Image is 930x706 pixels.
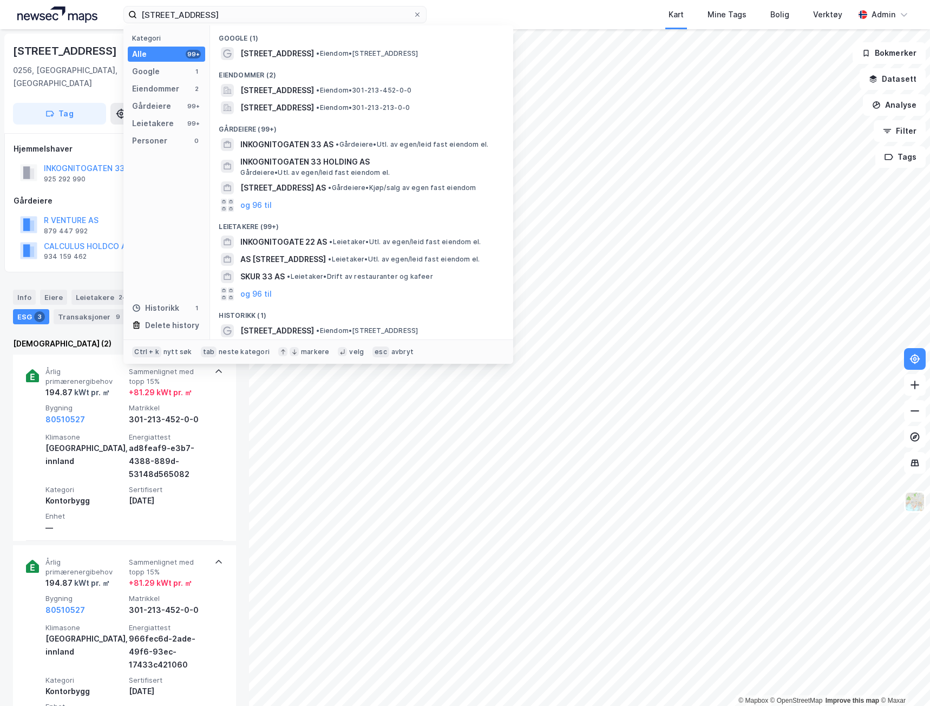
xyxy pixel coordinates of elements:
[287,272,433,281] span: Leietaker • Drift av restauranter og kafeer
[17,6,97,23] img: logo.a4113a55bc3d86da70a041830d287a7e.svg
[240,138,333,151] span: INKOGNITOGATEN 33 AS
[863,94,926,116] button: Analyse
[129,386,192,399] div: + 81.29 kWt pr. ㎡
[240,236,327,249] span: INKOGNITOGATE 22 AS
[316,49,319,57] span: •
[145,319,199,332] div: Delete history
[129,485,208,494] span: Sertifisert
[240,287,272,300] button: og 96 til
[192,84,201,93] div: 2
[14,142,235,155] div: Hjemmelshaver
[45,386,110,399] div: 194.87
[301,348,329,356] div: markere
[116,292,129,303] div: 24
[240,101,314,114] span: [STREET_ADDRESS]
[219,348,270,356] div: neste kategori
[186,50,201,58] div: 99+
[34,311,45,322] div: 3
[316,49,418,58] span: Eiendom • [STREET_ADDRESS]
[132,134,167,147] div: Personer
[329,238,332,246] span: •
[770,697,823,704] a: OpenStreetMap
[192,136,201,145] div: 0
[132,302,179,315] div: Historikk
[45,632,125,658] div: [GEOGRAPHIC_DATA], innland
[328,184,476,192] span: Gårdeiere • Kjøp/salg av egen fast eiendom
[240,253,326,266] span: AS [STREET_ADDRESS]
[129,494,208,507] div: [DATE]
[45,676,125,685] span: Kategori
[316,86,319,94] span: •
[44,252,87,261] div: 934 159 462
[872,8,895,21] div: Admin
[240,181,326,194] span: [STREET_ADDRESS] AS
[826,697,879,704] a: Improve this map
[137,6,413,23] input: Søk på adresse, matrikkel, gårdeiere, leietakere eller personer
[45,594,125,603] span: Bygning
[73,386,110,399] div: kWt pr. ㎡
[240,324,314,337] span: [STREET_ADDRESS]
[240,270,285,283] span: SKUR 33 AS
[73,577,110,590] div: kWt pr. ㎡
[13,290,36,305] div: Info
[860,68,926,90] button: Datasett
[287,272,290,280] span: •
[129,604,208,617] div: 301-213-452-0-0
[45,558,125,577] span: Årlig primærenergibehov
[129,577,192,590] div: + 81.29 kWt pr. ㎡
[210,25,513,45] div: Google (1)
[45,403,125,413] span: Bygning
[201,347,217,357] div: tab
[45,577,110,590] div: 194.87
[45,433,125,442] span: Klimasone
[129,558,208,577] span: Sammenlignet med topp 15%
[240,47,314,60] span: [STREET_ADDRESS]
[129,413,208,426] div: 301-213-452-0-0
[316,103,410,112] span: Eiendom • 301-213-213-0-0
[45,685,125,698] div: Kontorbygg
[316,86,411,95] span: Eiendom • 301-213-452-0-0
[210,62,513,82] div: Eiendommer (2)
[163,348,192,356] div: nytt søk
[738,697,768,704] a: Mapbox
[129,594,208,603] span: Matrikkel
[329,238,481,246] span: Leietaker • Utl. av egen/leid fast eiendom el.
[336,140,488,149] span: Gårdeiere • Utl. av egen/leid fast eiendom el.
[45,485,125,494] span: Kategori
[210,303,513,322] div: Historikk (1)
[876,654,930,706] iframe: Chat Widget
[132,100,171,113] div: Gårdeiere
[186,119,201,128] div: 99+
[45,512,125,521] span: Enhet
[328,255,480,264] span: Leietaker • Utl. av egen/leid fast eiendom el.
[210,116,513,136] div: Gårdeiere (99+)
[45,413,85,426] button: 80510527
[240,84,314,97] span: [STREET_ADDRESS]
[45,521,125,534] div: —
[669,8,684,21] div: Kart
[192,304,201,312] div: 1
[71,290,133,305] div: Leietakere
[129,685,208,698] div: [DATE]
[54,309,128,324] div: Transaksjoner
[132,65,160,78] div: Google
[13,103,106,125] button: Tag
[770,8,789,21] div: Bolig
[349,348,364,356] div: velg
[372,347,389,357] div: esc
[132,117,174,130] div: Leietakere
[45,604,85,617] button: 80510527
[45,494,125,507] div: Kontorbygg
[129,632,208,671] div: 966fec6d-2ade-49f6-93ec-17433c421060
[132,347,161,357] div: Ctrl + k
[45,442,125,468] div: [GEOGRAPHIC_DATA], innland
[316,326,418,335] span: Eiendom • [STREET_ADDRESS]
[45,367,125,386] span: Årlig primærenergibehov
[44,175,86,184] div: 925 292 990
[876,654,930,706] div: Kontrollprogram for chat
[336,140,339,148] span: •
[113,311,123,322] div: 9
[132,48,147,61] div: Alle
[13,309,49,324] div: ESG
[132,34,205,42] div: Kategori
